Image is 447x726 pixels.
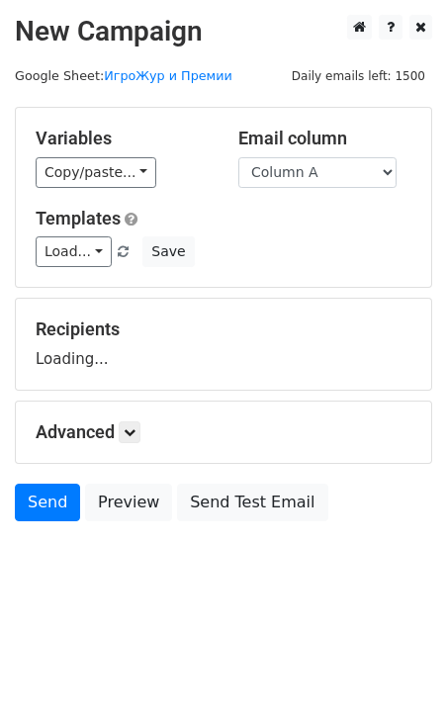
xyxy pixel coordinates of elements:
[36,421,411,443] h5: Advanced
[36,318,411,370] div: Loading...
[36,157,156,188] a: Copy/paste...
[142,236,194,267] button: Save
[36,318,411,340] h5: Recipients
[104,68,232,83] a: ИгроЖур и Премии
[177,484,327,521] a: Send Test Email
[36,128,209,149] h5: Variables
[15,484,80,521] a: Send
[36,208,121,228] a: Templates
[285,65,432,87] span: Daily emails left: 1500
[15,68,232,83] small: Google Sheet:
[238,128,411,149] h5: Email column
[15,15,432,48] h2: New Campaign
[85,484,172,521] a: Preview
[285,68,432,83] a: Daily emails left: 1500
[36,236,112,267] a: Load...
